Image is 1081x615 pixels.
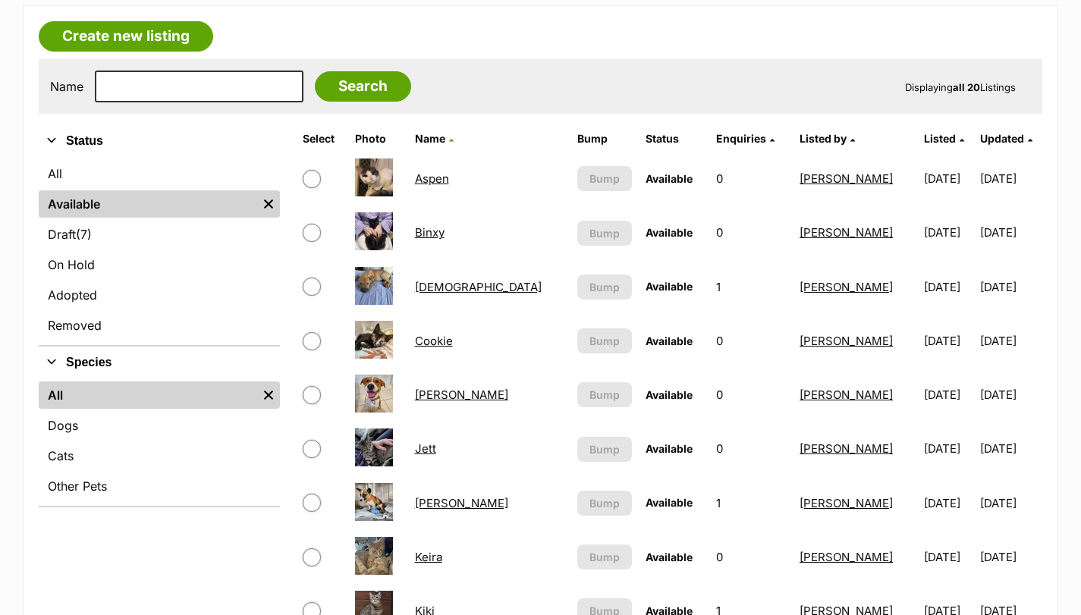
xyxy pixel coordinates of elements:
[980,152,1041,205] td: [DATE]
[918,531,979,583] td: [DATE]
[980,132,1032,145] a: Updated
[39,190,257,218] a: Available
[918,422,979,475] td: [DATE]
[646,442,693,455] span: Available
[918,477,979,529] td: [DATE]
[710,531,792,583] td: 0
[589,549,620,565] span: Bump
[646,172,693,185] span: Available
[39,378,280,506] div: Species
[918,152,979,205] td: [DATE]
[39,221,280,248] a: Draft
[297,127,347,151] th: Select
[589,171,620,187] span: Bump
[589,387,620,403] span: Bump
[918,206,979,259] td: [DATE]
[76,225,92,243] span: (7)
[257,190,280,218] a: Remove filter
[589,279,620,295] span: Bump
[589,495,620,511] span: Bump
[39,312,280,339] a: Removed
[39,131,280,151] button: Status
[39,381,257,409] a: All
[577,328,632,353] button: Bump
[980,206,1041,259] td: [DATE]
[924,132,964,145] a: Listed
[980,261,1041,313] td: [DATE]
[980,132,1024,145] span: Updated
[800,225,893,240] a: [PERSON_NAME]
[980,315,1041,367] td: [DATE]
[415,132,445,145] span: Name
[577,544,632,570] button: Bump
[980,422,1041,475] td: [DATE]
[710,369,792,421] td: 0
[646,226,693,239] span: Available
[577,382,632,407] button: Bump
[710,206,792,259] td: 0
[918,315,979,367] td: [DATE]
[924,132,956,145] span: Listed
[415,132,454,145] a: Name
[980,477,1041,529] td: [DATE]
[415,171,449,186] a: Aspen
[710,477,792,529] td: 1
[39,412,280,439] a: Dogs
[589,441,620,457] span: Bump
[39,442,280,469] a: Cats
[589,333,620,349] span: Bump
[646,496,693,509] span: Available
[800,496,893,510] a: [PERSON_NAME]
[577,166,632,191] button: Bump
[710,422,792,475] td: 0
[257,381,280,409] a: Remove filter
[415,334,453,348] a: Cookie
[800,441,893,456] a: [PERSON_NAME]
[639,127,709,151] th: Status
[415,550,442,564] a: Keira
[39,157,280,345] div: Status
[646,551,693,563] span: Available
[800,132,855,145] a: Listed by
[646,388,693,401] span: Available
[800,550,893,564] a: [PERSON_NAME]
[577,491,632,516] button: Bump
[50,80,83,93] label: Name
[800,334,893,348] a: [PERSON_NAME]
[415,441,436,456] a: Jett
[716,132,775,145] a: Enquiries
[980,531,1041,583] td: [DATE]
[39,472,280,500] a: Other Pets
[905,81,1016,93] span: Displaying Listings
[415,225,445,240] a: Binxy
[349,127,407,151] th: Photo
[646,334,693,347] span: Available
[710,152,792,205] td: 0
[39,353,280,372] button: Species
[800,132,847,145] span: Listed by
[39,251,280,278] a: On Hold
[39,21,213,52] a: Create new listing
[571,127,638,151] th: Bump
[577,275,632,300] button: Bump
[39,281,280,309] a: Adopted
[953,81,980,93] strong: all 20
[415,280,542,294] a: [DEMOGRAPHIC_DATA]
[577,437,632,462] button: Bump
[415,388,508,402] a: [PERSON_NAME]
[710,261,792,313] td: 1
[589,225,620,241] span: Bump
[39,160,280,187] a: All
[710,315,792,367] td: 0
[918,261,979,313] td: [DATE]
[415,496,508,510] a: [PERSON_NAME]
[980,369,1041,421] td: [DATE]
[800,171,893,186] a: [PERSON_NAME]
[577,221,632,246] button: Bump
[800,388,893,402] a: [PERSON_NAME]
[315,71,411,102] input: Search
[646,280,693,293] span: Available
[716,132,766,145] span: translation missing: en.admin.listings.index.attributes.enquiries
[918,369,979,421] td: [DATE]
[800,280,893,294] a: [PERSON_NAME]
